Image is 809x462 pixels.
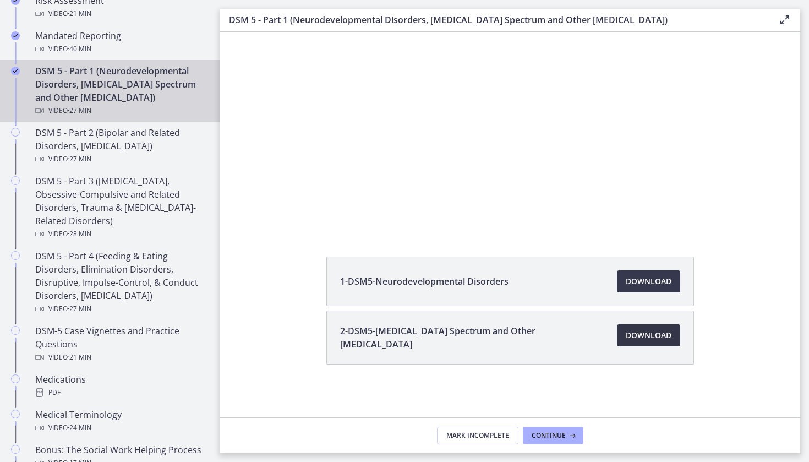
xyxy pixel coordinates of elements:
span: · 21 min [68,351,91,364]
div: Video [35,7,207,20]
a: Download [617,270,680,292]
span: · 21 min [68,7,91,20]
a: Download [617,324,680,346]
span: · 28 min [68,227,91,241]
div: Video [35,227,207,241]
div: Video [35,421,207,434]
div: Video [35,351,207,364]
span: Download [626,329,671,342]
h3: DSM 5 - Part 1 (Neurodevelopmental Disorders, [MEDICAL_DATA] Spectrum and Other [MEDICAL_DATA]) [229,13,761,26]
div: Medical Terminology [35,408,207,434]
i: Completed [11,31,20,40]
div: Video [35,42,207,56]
button: Mark Incomplete [437,427,518,444]
span: · 40 min [68,42,91,56]
i: Completed [11,67,20,75]
div: DSM 5 - Part 1 (Neurodevelopmental Disorders, [MEDICAL_DATA] Spectrum and Other [MEDICAL_DATA]) [35,64,207,117]
div: DSM-5 Case Vignettes and Practice Questions [35,324,207,364]
div: Medications [35,373,207,399]
span: 2-DSM5-[MEDICAL_DATA] Spectrum and Other [MEDICAL_DATA] [340,324,604,351]
span: · 24 min [68,421,91,434]
div: DSM 5 - Part 4 (Feeding & Eating Disorders, Elimination Disorders, Disruptive, Impulse-Control, &... [35,249,207,316]
button: Continue [523,427,583,444]
span: Download [626,275,671,288]
span: Mark Incomplete [446,431,509,440]
span: Continue [532,431,566,440]
span: · 27 min [68,153,91,166]
div: PDF [35,386,207,399]
div: Video [35,153,207,166]
div: Video [35,302,207,316]
span: · 27 min [68,104,91,117]
div: Mandated Reporting [35,29,207,56]
div: DSM 5 - Part 2 (Bipolar and Related Disorders, [MEDICAL_DATA]) [35,126,207,166]
div: DSM 5 - Part 3 ([MEDICAL_DATA], Obsessive-Compulsive and Related Disorders, Trauma & [MEDICAL_DAT... [35,175,207,241]
span: · 27 min [68,302,91,316]
div: Video [35,104,207,117]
